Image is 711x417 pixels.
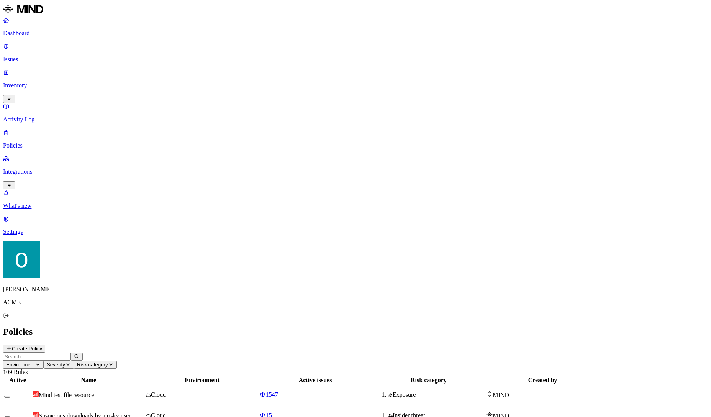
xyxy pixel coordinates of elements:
span: Severity [47,362,65,368]
div: Exposure [388,391,485,398]
span: 109 Rules [3,369,28,375]
span: Environment [6,362,35,368]
p: Issues [3,56,708,63]
p: Activity Log [3,116,708,123]
div: Active [4,377,31,384]
img: severity-high.svg [33,391,39,397]
p: What's new [3,202,708,209]
a: 1547 [260,391,371,398]
img: MIND [3,3,43,15]
span: Risk category [77,362,108,368]
p: Integrations [3,168,708,175]
input: Search [3,353,71,361]
h2: Policies [3,327,708,337]
span: 1547 [266,391,278,398]
p: Dashboard [3,30,708,37]
div: Name [33,377,144,384]
p: Settings [3,228,708,235]
div: Environment [146,377,258,384]
div: Risk category [373,377,485,384]
div: Created by [486,377,599,384]
img: mind-logo-icon.svg [486,391,493,397]
span: Mind test file resource [39,392,94,398]
button: Create Policy [3,345,45,353]
span: Cloud [151,391,166,398]
p: Inventory [3,82,708,89]
p: Policies [3,142,708,149]
div: Active issues [260,377,371,384]
img: Ofir Englard [3,241,40,278]
span: MIND [493,392,509,398]
p: ACME [3,299,708,306]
